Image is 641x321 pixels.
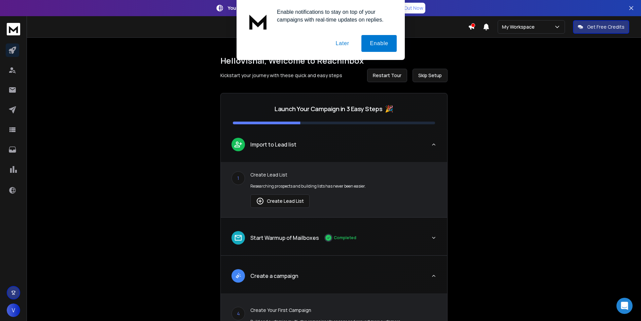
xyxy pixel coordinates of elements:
span: 🎉 [385,104,393,114]
p: Import to Lead list [250,140,296,149]
p: Create Lead List [250,171,436,178]
img: lead [234,233,243,242]
p: Completed [334,235,356,240]
h1: Hello Vishal , Welcome to ReachInbox [220,55,448,66]
p: Create a campaign [250,272,298,280]
button: Restart Tour [367,69,407,82]
div: Enable notifications to stay on top of your campaigns with real-time updates on replies. [272,8,397,24]
button: Enable [361,35,397,52]
button: leadCreate a campaign [221,264,447,293]
img: lead [234,271,243,280]
button: V [7,303,20,317]
div: leadImport to Lead list [221,162,447,217]
p: Launch Your Campaign in 3 Easy Steps [275,104,382,114]
img: notification icon [245,8,272,35]
div: 1 [232,171,245,185]
div: Open Intercom Messenger [616,298,633,314]
img: lead [256,197,264,205]
span: Skip Setup [418,72,442,79]
img: lead [234,140,243,149]
button: Later [327,35,357,52]
button: leadStart Warmup of MailboxesCompleted [221,226,447,255]
p: Create Your First Campaign [250,307,401,314]
p: Researching prospects and building lists has never been easier. [250,184,436,189]
p: Kickstart your journey with these quick and easy steps [220,72,342,79]
button: leadImport to Lead list [221,132,447,162]
button: Create Lead List [250,194,310,208]
p: Start Warmup of Mailboxes [250,234,319,242]
div: 4 [232,307,245,320]
button: Skip Setup [413,69,448,82]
